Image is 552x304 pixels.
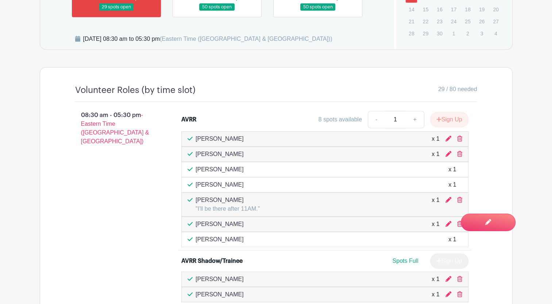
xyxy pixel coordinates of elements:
[490,16,502,27] p: 27
[433,16,445,27] p: 23
[196,275,244,284] p: [PERSON_NAME]
[405,28,417,39] p: 28
[405,16,417,27] p: 21
[462,4,474,15] p: 18
[196,150,244,159] p: [PERSON_NAME]
[160,36,332,42] span: (Eastern Time ([GEOGRAPHIC_DATA] & [GEOGRAPHIC_DATA]))
[432,275,439,284] div: x 1
[196,290,244,299] p: [PERSON_NAME]
[438,85,477,94] span: 29 / 80 needed
[196,180,244,189] p: [PERSON_NAME]
[448,180,456,189] div: x 1
[448,16,460,27] p: 24
[83,35,332,43] div: [DATE] 08:30 am to 05:30 pm
[448,28,460,39] p: 1
[368,111,385,128] a: -
[406,111,424,128] a: +
[196,135,244,143] p: [PERSON_NAME]
[430,112,468,127] button: Sign Up
[432,290,439,299] div: x 1
[476,28,488,39] p: 3
[181,115,196,124] div: AVRR
[196,220,244,229] p: [PERSON_NAME]
[432,196,439,213] div: x 1
[433,4,445,15] p: 16
[81,112,149,144] span: - Eastern Time ([GEOGRAPHIC_DATA] & [GEOGRAPHIC_DATA])
[490,28,502,39] p: 4
[196,165,244,174] p: [PERSON_NAME]
[490,4,502,15] p: 20
[405,4,417,15] p: 14
[448,165,456,174] div: x 1
[476,16,488,27] p: 26
[462,28,474,39] p: 2
[63,108,170,149] p: 08:30 am - 05:30 pm
[420,16,432,27] p: 22
[448,4,460,15] p: 17
[432,150,439,159] div: x 1
[462,16,474,27] p: 25
[75,85,196,96] h4: Volunteer Roles (by time slot)
[448,235,456,244] div: x 1
[420,4,432,15] p: 15
[433,28,445,39] p: 30
[196,235,244,244] p: [PERSON_NAME]
[181,257,243,265] div: AVRR Shadow/Trainee
[432,135,439,143] div: x 1
[319,115,362,124] div: 8 spots available
[420,28,432,39] p: 29
[432,220,439,229] div: x 1
[196,196,260,204] p: [PERSON_NAME]
[196,204,260,213] p: "I'll be there after 11AM."
[392,258,418,264] span: Spots Full
[476,4,488,15] p: 19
